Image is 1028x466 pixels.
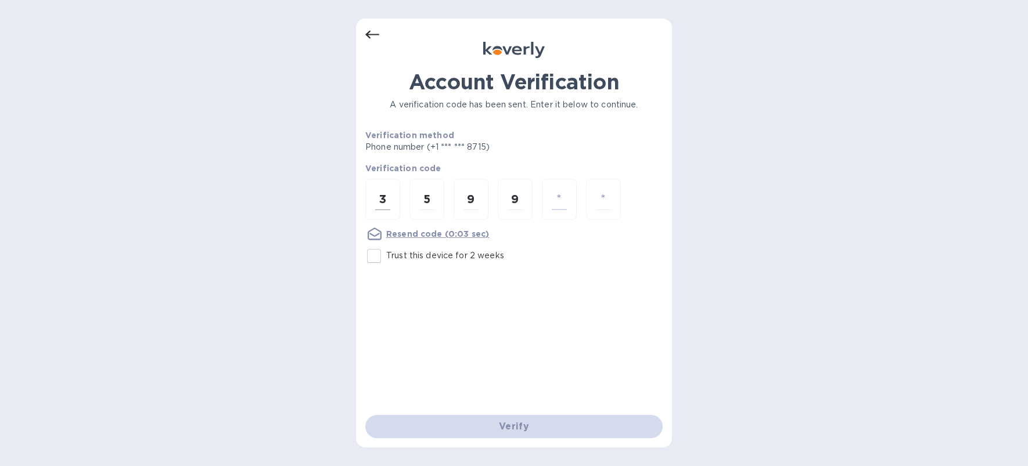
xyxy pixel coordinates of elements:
[386,250,504,262] p: Trust this device for 2 weeks
[365,70,663,94] h1: Account Verification
[365,141,578,153] p: Phone number (+1 *** *** 8715)
[365,162,663,174] p: Verification code
[365,99,663,111] p: A verification code has been sent. Enter it below to continue.
[386,229,489,239] u: Resend code (0:03 sec)
[365,131,454,140] b: Verification method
